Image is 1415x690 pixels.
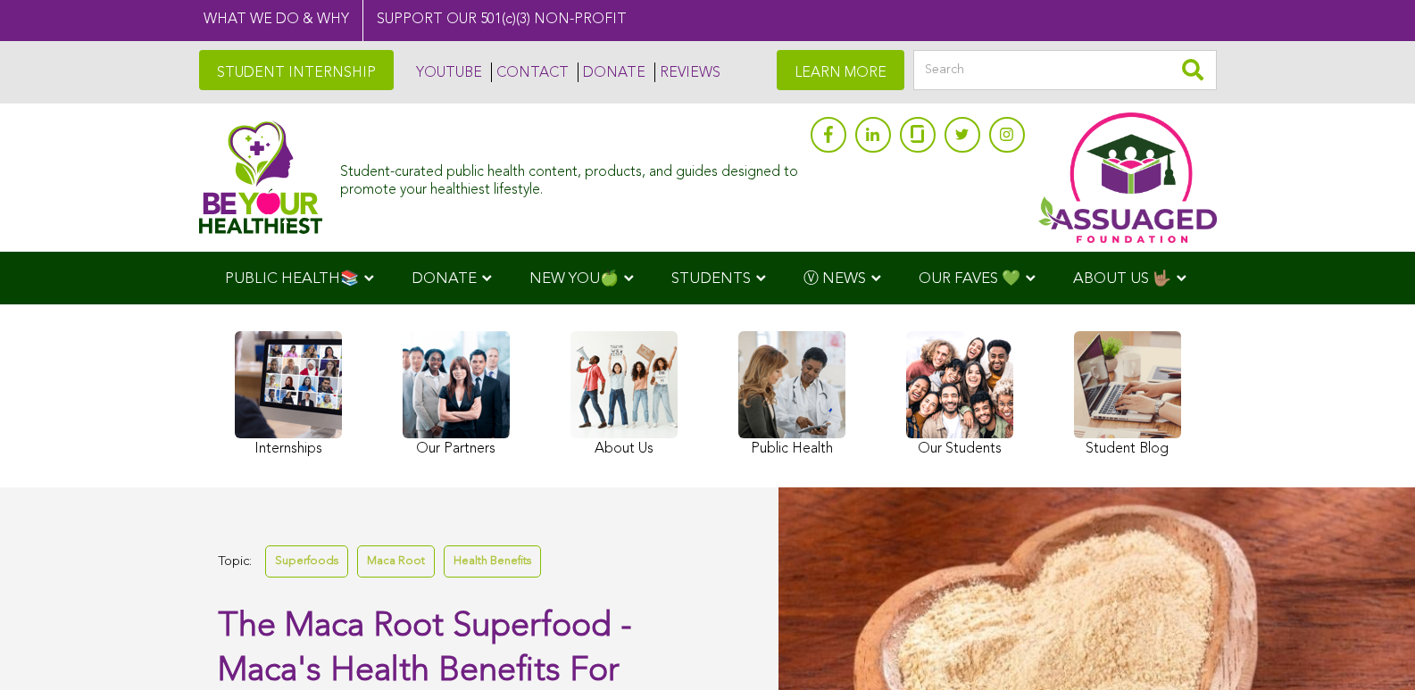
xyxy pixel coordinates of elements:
a: Health Benefits [444,545,541,577]
input: Search [913,50,1217,90]
span: ABOUT US 🤟🏽 [1073,271,1171,287]
a: LEARN MORE [777,50,904,90]
img: Assuaged [199,121,323,234]
a: STUDENT INTERNSHIP [199,50,394,90]
a: YOUTUBE [412,62,482,82]
span: STUDENTS [671,271,751,287]
span: Topic: [218,550,252,574]
div: Navigation Menu [199,252,1217,304]
a: CONTACT [491,62,569,82]
a: DONATE [578,62,645,82]
span: DONATE [412,271,477,287]
a: REVIEWS [654,62,720,82]
iframe: Chat Widget [1326,604,1415,690]
span: NEW YOU🍏 [529,271,619,287]
img: Assuaged App [1038,112,1217,243]
span: OUR FAVES 💚 [919,271,1020,287]
img: glassdoor [911,125,923,143]
span: PUBLIC HEALTH📚 [225,271,359,287]
span: Ⓥ NEWS [803,271,866,287]
a: Superfoods [265,545,348,577]
div: Student-curated public health content, products, and guides designed to promote your healthiest l... [340,155,801,198]
a: Maca Root [357,545,435,577]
